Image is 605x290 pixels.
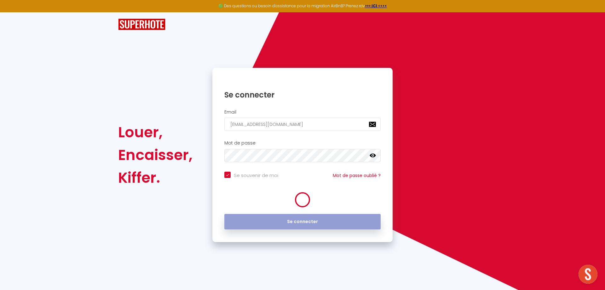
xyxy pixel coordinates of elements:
h2: Email [224,109,381,115]
h2: Mot de passe [224,140,381,146]
h1: Se connecter [224,90,381,100]
button: Se connecter [224,214,381,230]
img: SuperHote logo [118,19,165,30]
a: Mot de passe oublié ? [333,172,381,179]
a: >>> ICI <<<< [365,3,387,9]
input: Ton Email [224,118,381,131]
div: Kiffer. [118,166,193,189]
div: Louer, [118,121,193,144]
div: Ouvrir le chat [579,265,597,284]
div: Encaisser, [118,144,193,166]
